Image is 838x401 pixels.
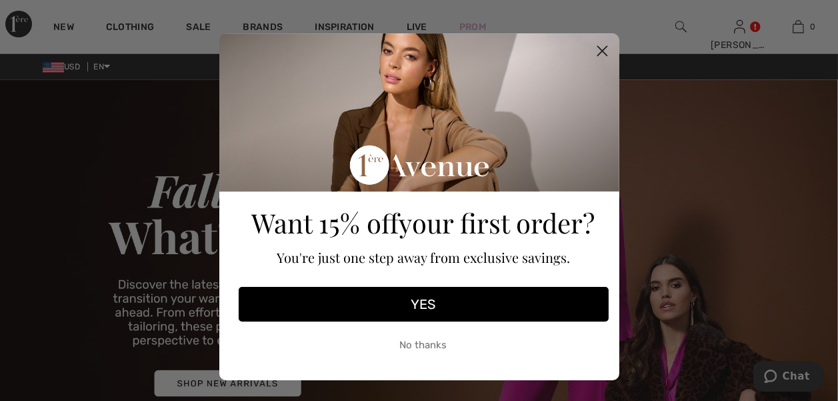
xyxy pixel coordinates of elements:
button: Close dialog [591,39,614,63]
span: You're just one step away from exclusive savings. [277,248,570,266]
span: your first order? [399,205,595,240]
button: YES [239,287,609,322]
span: Want 15% off [252,205,399,240]
button: No thanks [239,328,609,362]
span: Chat [29,9,57,21]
